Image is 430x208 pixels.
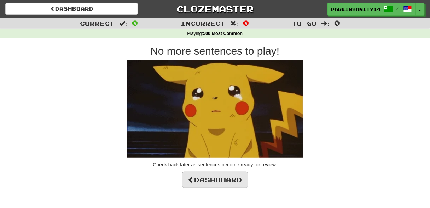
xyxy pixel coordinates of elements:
[331,6,381,12] span: DarkInsanity14
[396,6,400,11] span: /
[322,20,330,26] span: :
[327,3,416,16] a: DarkInsanity14 /
[13,45,417,57] h2: No more sentences to play!
[243,19,249,27] span: 0
[13,161,417,168] p: Check back later as sentences become ready for review.
[149,3,281,15] a: Clozemaster
[203,31,243,36] strong: 500 Most Common
[5,3,138,15] a: Dashboard
[182,172,248,188] a: Dashboard
[292,20,317,27] span: To go
[120,20,127,26] span: :
[231,20,238,26] span: :
[181,20,226,27] span: Incorrect
[132,19,138,27] span: 0
[127,60,303,158] img: sad-pikachu.gif
[334,19,340,27] span: 0
[80,20,115,27] span: Correct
